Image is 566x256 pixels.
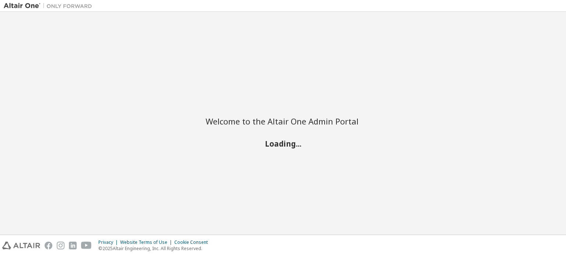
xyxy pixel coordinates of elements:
[81,242,92,249] img: youtube.svg
[120,239,174,245] div: Website Terms of Use
[98,239,120,245] div: Privacy
[206,138,360,148] h2: Loading...
[4,2,96,10] img: Altair One
[2,242,40,249] img: altair_logo.svg
[69,242,77,249] img: linkedin.svg
[206,116,360,126] h2: Welcome to the Altair One Admin Portal
[45,242,52,249] img: facebook.svg
[174,239,212,245] div: Cookie Consent
[98,245,212,252] p: © 2025 Altair Engineering, Inc. All Rights Reserved.
[57,242,64,249] img: instagram.svg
